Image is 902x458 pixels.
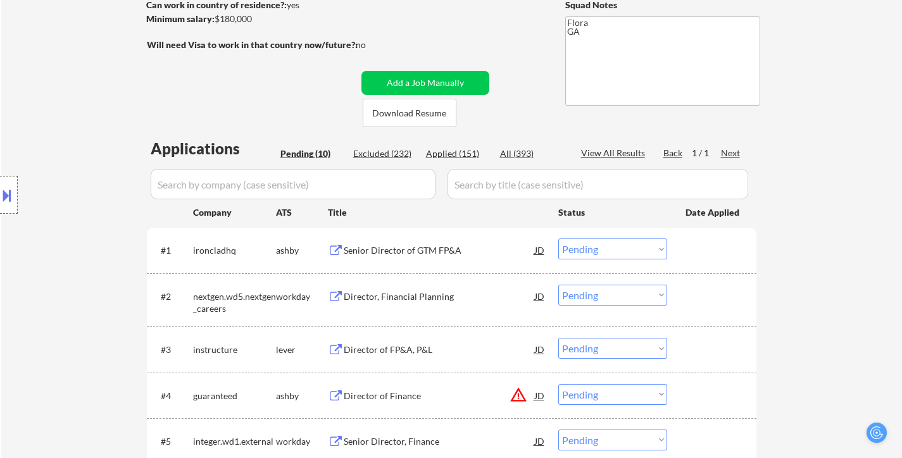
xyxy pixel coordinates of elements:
div: Senior Director of GTM FP&A [344,244,535,257]
strong: Will need Visa to work in that country now/future?: [147,39,358,50]
div: Director of FP&A, P&L [344,343,535,356]
div: workday [276,290,328,303]
div: lever [276,343,328,356]
div: ashby [276,244,328,257]
div: JD [534,430,546,452]
div: Back [663,147,684,159]
div: JD [534,238,546,261]
div: #4 [161,390,183,402]
div: JD [534,384,546,407]
input: Search by title (case sensitive) [448,169,748,199]
div: #3 [161,343,183,356]
div: Senior Director, Finance [344,435,535,448]
div: integer.wd1.external [193,435,276,448]
div: All (393) [500,147,563,160]
div: instructure [193,343,276,356]
button: Download Resume [363,99,456,127]
div: View All Results [581,147,649,159]
div: Title [328,206,546,219]
button: warning_amber [510,386,527,404]
button: Add a Job Manually [361,71,489,95]
div: workday [276,435,328,448]
div: #5 [161,435,183,448]
div: ironcladhq [193,244,276,257]
input: Search by company (case sensitive) [151,169,435,199]
div: Director, Financial Planning [344,290,535,303]
div: Excluded (232) [353,147,417,160]
strong: Minimum salary: [146,13,215,24]
div: 1 / 1 [692,147,721,159]
div: JD [534,338,546,361]
div: no [356,39,392,51]
div: Status [558,201,667,223]
div: Company [193,206,276,219]
div: guaranteed [193,390,276,402]
div: ashby [276,390,328,402]
div: $180,000 [146,13,357,25]
div: nextgen.wd5.nextgen_careers [193,290,276,315]
div: JD [534,285,546,307]
div: Next [721,147,741,159]
div: Director of Finance [344,390,535,402]
div: ATS [276,206,328,219]
div: Applied (151) [426,147,489,160]
div: Pending (10) [280,147,344,160]
div: Date Applied [686,206,741,219]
